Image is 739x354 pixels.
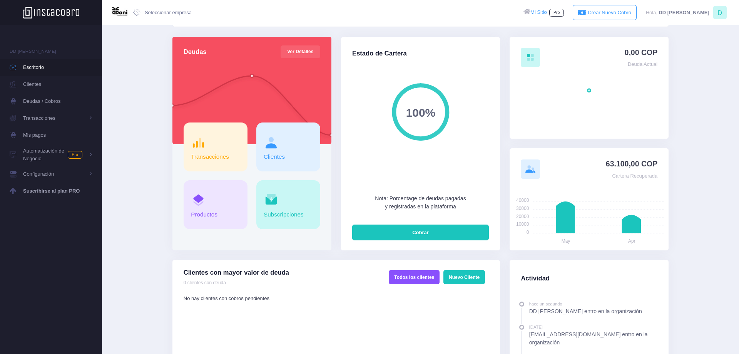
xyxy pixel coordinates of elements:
p: Nota: Porcentage de deudas pagadas y registradas en la plataforma [352,195,489,220]
span: Actividad [521,275,550,282]
span: Pro [68,151,82,159]
span: 0 clientes con deuda [184,280,226,285]
a: Nuevo Cliente [443,270,485,284]
span: Clientes [23,79,67,89]
tspan: 40000 [516,198,529,203]
div: No hay clientes con cobros pendientes [184,295,489,302]
h4: DD [PERSON_NAME] [10,44,56,59]
span: Transacciones [23,113,85,123]
tspan: 0 [527,229,529,235]
span: Cartera Recuperada [606,172,657,180]
div: [EMAIL_ADDRESS][DOMAIN_NAME] entro en la organización [525,324,657,347]
span: DD [PERSON_NAME] [659,9,709,17]
strong: Suscribirse al plan PRO [23,187,80,195]
a: Productos [191,211,217,218]
a: Seleccionar empresa [128,5,197,19]
tspan: Apr [628,238,635,244]
h3: Deudas [184,45,207,58]
a: Clientes [264,153,285,160]
a: Transacciones [191,153,229,160]
span: Deuda Actual [625,60,658,68]
span: Seleccionar empresa [145,9,192,17]
iframe: Messagebird Livechat Widget [694,309,731,346]
span: Escritorio [23,62,92,72]
a: Ver Detalles [281,45,320,58]
a: Crear Nuevo Cobro [573,5,637,20]
h3: Estado de Cartera [352,45,407,61]
img: Logo [23,7,80,18]
tspan: 20000 [516,213,529,219]
span: 63.100,00 COP [606,158,657,169]
tspan: 10000 [516,221,529,227]
a: Subscripciones [264,211,304,218]
tspan: 30000 [516,206,529,211]
a: Todos los clientes [389,270,440,284]
small: hace un segundo [529,301,658,307]
span: Hola, [646,9,657,17]
span: Pro [549,9,564,17]
tspan: May [562,238,570,244]
img: DD DANI - Papelería [112,4,128,19]
span: Configuración [23,169,85,179]
span: D [713,6,727,19]
a: Mi SitioPro [523,8,566,17]
span: Automatización de Negocio [23,147,85,162]
small: [DATE] [529,324,658,331]
span: 0,00 COP [625,47,658,58]
span: Mis pagos [23,130,69,140]
a: Cobrar [352,225,489,240]
div: DD [PERSON_NAME] entro en la organización [525,301,657,315]
span: Deudas / Cobros [23,96,77,106]
span: Clientes con mayor valor de deuda [184,269,289,277]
